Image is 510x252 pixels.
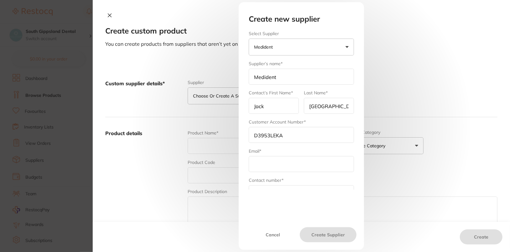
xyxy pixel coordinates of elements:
button: Create Supplier [300,227,356,242]
label: Customer Account Number* [249,119,306,124]
button: Medident [249,39,354,55]
label: Supplier’s name* [249,61,283,66]
button: Cancel [246,227,300,242]
label: Select Supplier [249,31,354,36]
h2: Create new supplier [249,15,354,24]
label: Email* [249,149,261,154]
label: Last Name* [304,90,328,95]
label: Contact’s First Name* [249,90,293,95]
p: Medident [254,44,275,50]
label: Contact number* [249,178,284,183]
